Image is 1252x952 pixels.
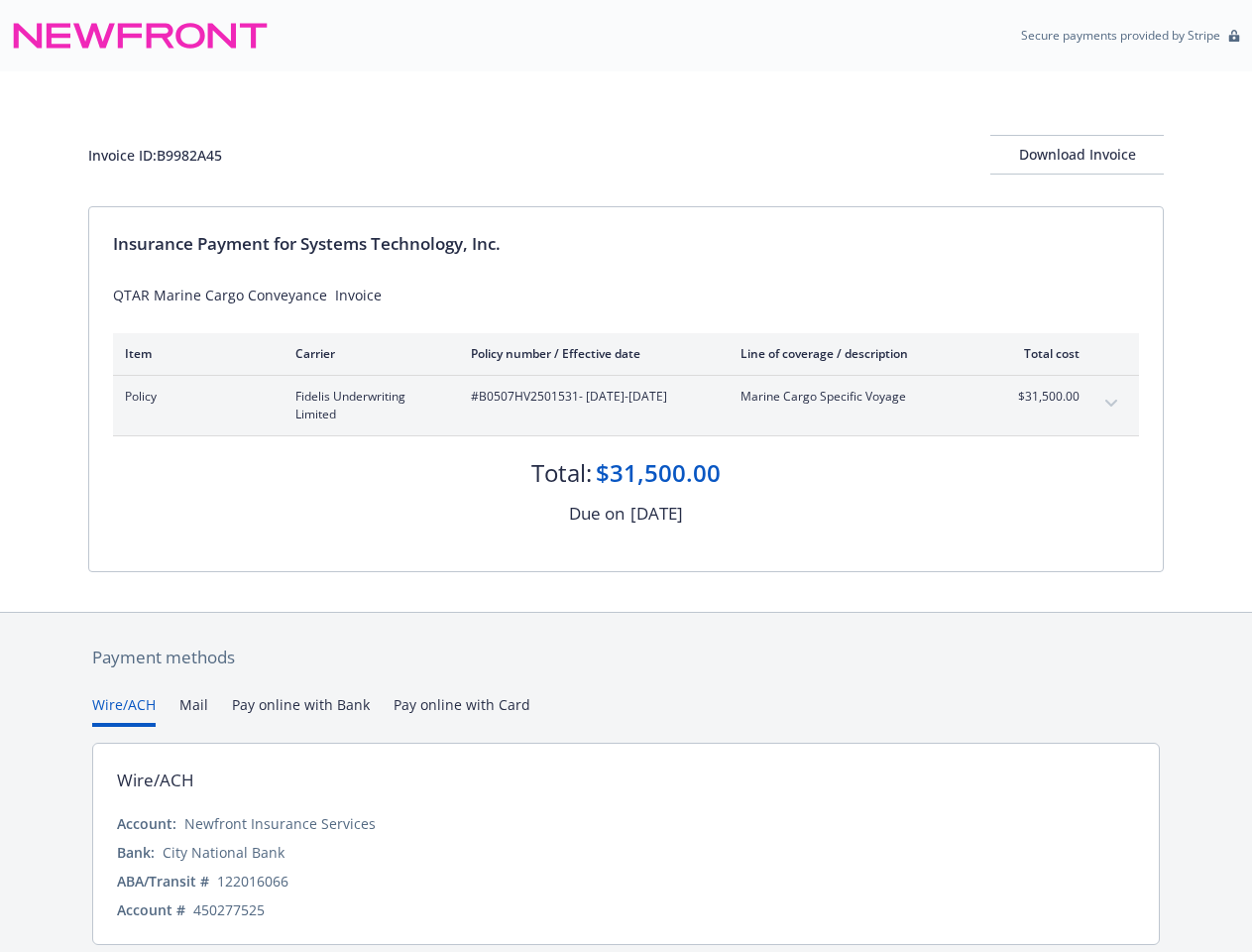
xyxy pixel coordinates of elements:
p: Secure payments provided by Stripe [1021,27,1220,44]
div: Total: [531,456,592,490]
div: $31,500.00 [596,456,721,490]
div: Account: [117,813,176,834]
div: [DATE] [630,501,683,527]
button: expand content [1095,388,1127,419]
div: Total cost [1005,345,1080,362]
span: Marine Cargo Specific Voyage [740,388,973,406]
div: 122016066 [217,871,288,892]
div: QTAR Marine Cargo Conveyance Invoice [113,285,1139,305]
span: #B0507HV2501531 - [DATE]-[DATE] [471,388,709,406]
div: ABA/Transit # [117,871,209,892]
button: Mail [179,694,208,727]
div: Newfront Insurance Services [184,813,376,834]
div: Line of coverage / description [740,345,973,362]
div: Download Invoice [990,136,1164,174]
div: Carrier [295,345,439,362]
button: Wire/ACH [92,694,156,727]
span: Fidelis Underwriting Limited [295,388,439,423]
span: Policy [125,388,264,406]
div: 450277525 [193,899,265,920]
div: PolicyFidelis Underwriting Limited#B0507HV2501531- [DATE]-[DATE]Marine Cargo Specific Voyage$31,5... [113,376,1139,435]
div: Insurance Payment for Systems Technology, Inc. [113,231,1139,257]
button: Pay online with Card [394,694,530,727]
button: Download Invoice [990,135,1164,175]
div: Payment methods [92,645,1160,670]
div: Account # [117,899,185,920]
div: Invoice ID: B9982A45 [88,145,222,166]
div: City National Bank [163,842,285,863]
span: $31,500.00 [1005,388,1080,406]
div: Due on [569,501,625,527]
button: Pay online with Bank [232,694,370,727]
div: Item [125,345,264,362]
div: Policy number / Effective date [471,345,709,362]
div: Wire/ACH [117,768,194,793]
div: Bank: [117,842,155,863]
